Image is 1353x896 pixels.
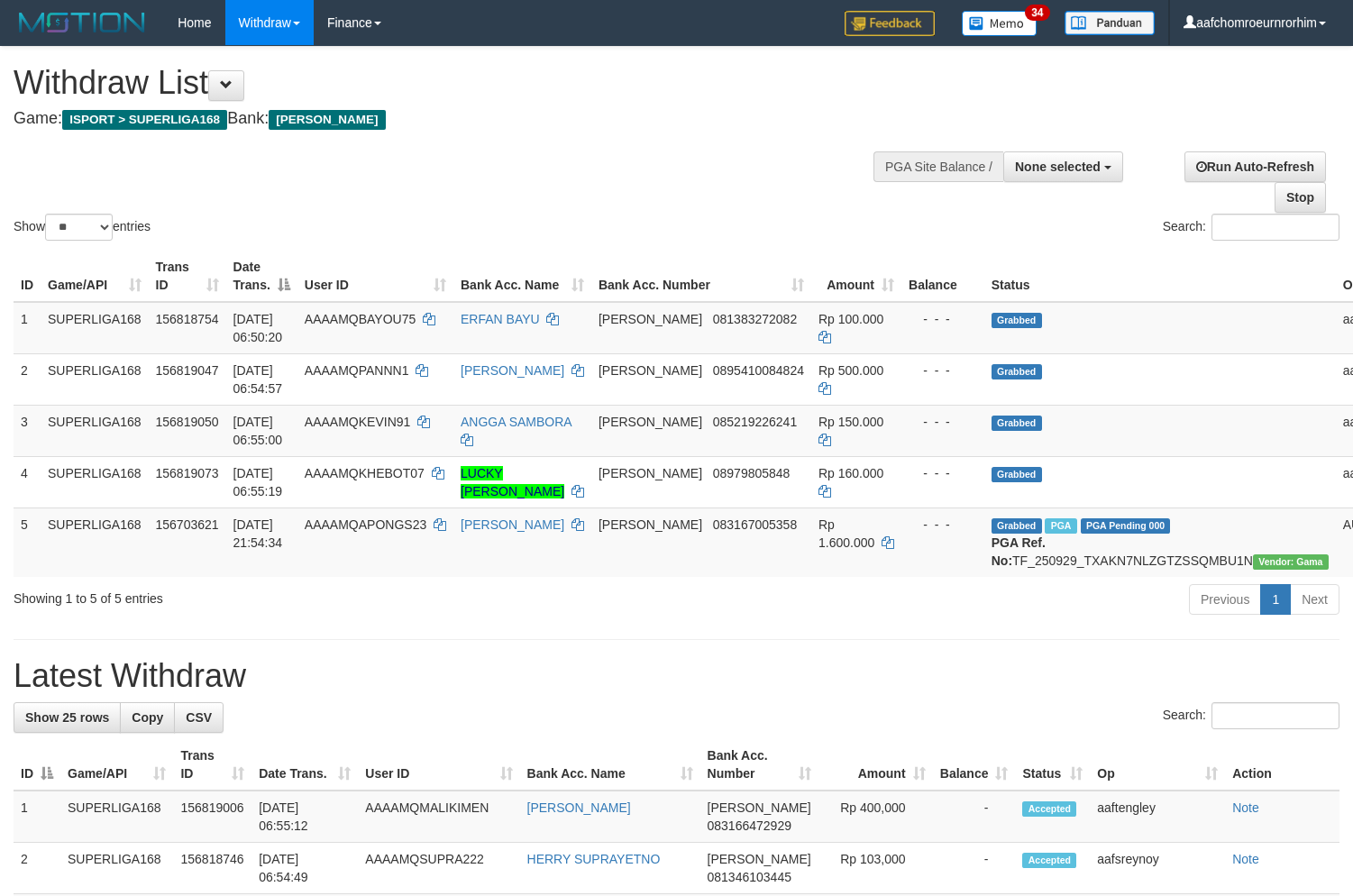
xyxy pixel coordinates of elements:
[1065,11,1155,35] img: panduan.png
[14,65,884,101] h1: Withdraw List
[520,739,700,791] th: Bank Acc. Name: activate to sort column ascending
[186,710,212,725] span: CSV
[60,791,173,843] td: SUPERLIGA168
[269,110,385,130] span: [PERSON_NAME]
[156,312,219,326] span: 156818754
[599,312,702,326] span: [PERSON_NAME]
[156,466,219,480] span: 156819073
[527,852,661,866] a: HERRY SUPRAYETNO
[251,843,358,894] td: [DATE] 06:54:49
[149,251,226,302] th: Trans ID: activate to sort column ascending
[984,507,1336,577] td: TF_250929_TXAKN7NLZGTZSSQMBU1N
[14,251,41,302] th: ID
[700,739,818,791] th: Bank Acc. Number: activate to sort column ascending
[233,517,283,550] span: [DATE] 21:54:34
[305,312,416,326] span: AAAAMQBAYOU75
[992,518,1042,534] span: Grabbed
[1211,214,1339,241] input: Search:
[1189,584,1261,615] a: Previous
[305,363,409,378] span: AAAAMQPANNN1
[1015,739,1090,791] th: Status: activate to sort column ascending
[599,517,702,532] span: [PERSON_NAME]
[41,405,149,456] td: SUPERLIGA168
[984,251,1336,302] th: Status
[713,466,791,480] span: Copy 08979805848 to clipboard
[811,251,901,302] th: Amount: activate to sort column ascending
[14,507,41,577] td: 5
[41,456,149,507] td: SUPERLIGA168
[818,739,933,791] th: Amount: activate to sort column ascending
[60,843,173,894] td: SUPERLIGA168
[14,702,121,733] a: Show 25 rows
[297,251,453,302] th: User ID: activate to sort column ascending
[25,710,109,725] span: Show 25 rows
[818,312,883,326] span: Rp 100.000
[14,582,550,608] div: Showing 1 to 5 of 5 entries
[251,791,358,843] td: [DATE] 06:55:12
[14,9,151,36] img: MOTION_logo.png
[305,466,425,480] span: AAAAMQKHEBOT07
[461,415,571,429] a: ANGGA SAMBORA
[599,466,702,480] span: [PERSON_NAME]
[1003,151,1123,182] button: None selected
[14,214,151,241] label: Show entries
[1260,584,1291,615] a: 1
[156,415,219,429] span: 156819050
[461,312,540,326] a: ERFAN BAYU
[461,517,564,532] a: [PERSON_NAME]
[1232,852,1259,866] a: Note
[14,456,41,507] td: 4
[305,415,411,429] span: AAAAMQKEVIN91
[708,852,811,866] span: [PERSON_NAME]
[461,466,564,498] a: LUCKY [PERSON_NAME]
[909,361,977,379] div: - - -
[708,870,791,884] span: Copy 081346103445 to clipboard
[992,364,1042,379] span: Grabbed
[1025,5,1049,21] span: 34
[14,302,41,354] td: 1
[1163,702,1339,729] label: Search:
[1090,791,1225,843] td: aaftengley
[845,11,935,36] img: Feedback.jpg
[1184,151,1326,182] a: Run Auto-Refresh
[233,363,283,396] span: [DATE] 06:54:57
[174,702,224,733] a: CSV
[156,363,219,378] span: 156819047
[358,843,519,894] td: AAAAMQSUPRA222
[41,507,149,577] td: SUPERLIGA168
[226,251,297,302] th: Date Trans.: activate to sort column descending
[708,800,811,815] span: [PERSON_NAME]
[60,739,173,791] th: Game/API: activate to sort column ascending
[120,702,175,733] a: Copy
[233,415,283,447] span: [DATE] 06:55:00
[62,110,227,130] span: ISPORT > SUPERLIGA168
[358,739,519,791] th: User ID: activate to sort column ascending
[173,739,251,791] th: Trans ID: activate to sort column ascending
[909,310,977,328] div: - - -
[962,11,1038,36] img: Button%20Memo.svg
[14,791,60,843] td: 1
[599,415,702,429] span: [PERSON_NAME]
[132,710,163,725] span: Copy
[45,214,113,241] select: Showentries
[933,791,1016,843] td: -
[461,363,564,378] a: [PERSON_NAME]
[14,739,60,791] th: ID: activate to sort column descending
[992,535,1046,568] b: PGA Ref. No:
[41,353,149,405] td: SUPERLIGA168
[14,405,41,456] td: 3
[41,251,149,302] th: Game/API: activate to sort column ascending
[1045,518,1076,534] span: Marked by aafchhiseyha
[14,843,60,894] td: 2
[1253,554,1329,570] span: Vendor URL: https://trx31.1velocity.biz
[818,791,933,843] td: Rp 400,000
[713,312,797,326] span: Copy 081383272082 to clipboard
[1225,739,1339,791] th: Action
[1232,800,1259,815] a: Note
[599,363,702,378] span: [PERSON_NAME]
[14,658,1339,694] h1: Latest Withdraw
[1081,518,1171,534] span: PGA Pending
[713,363,804,378] span: Copy 0895410084824 to clipboard
[909,516,977,534] div: - - -
[14,353,41,405] td: 2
